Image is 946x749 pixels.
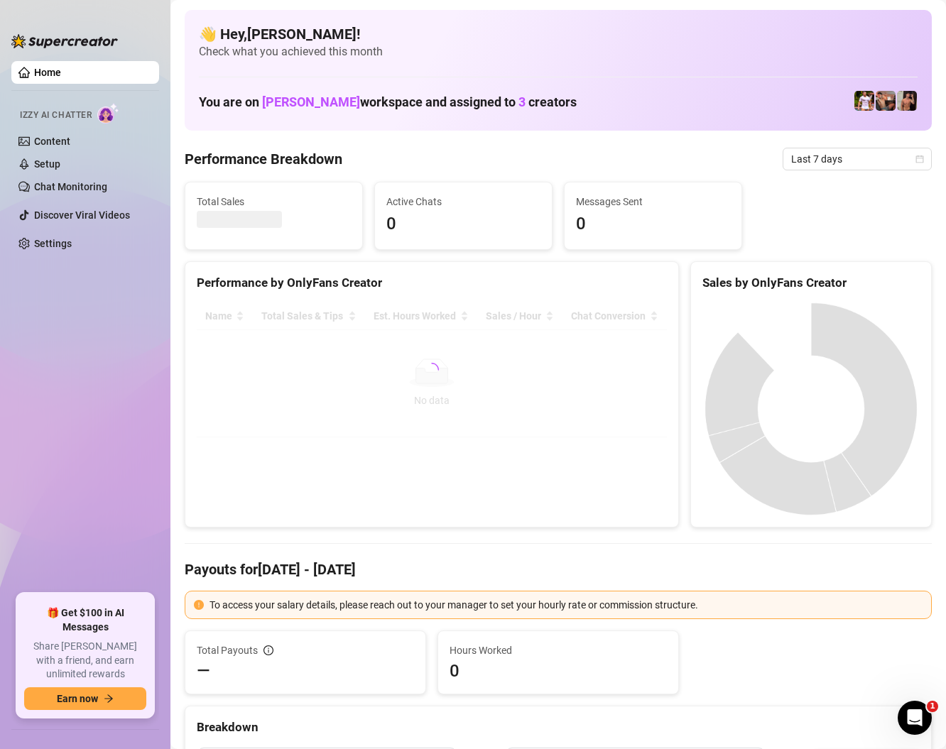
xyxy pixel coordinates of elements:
[199,94,577,110] h1: You are on workspace and assigned to creators
[34,67,61,78] a: Home
[197,643,258,658] span: Total Payouts
[898,701,932,735] iframe: Intercom live chat
[24,606,146,634] span: 🎁 Get $100 in AI Messages
[34,136,70,147] a: Content
[576,194,730,209] span: Messages Sent
[194,600,204,610] span: exclamation-circle
[24,687,146,710] button: Earn nowarrow-right
[915,155,924,163] span: calendar
[854,91,874,111] img: Hector
[386,211,540,238] span: 0
[197,273,667,293] div: Performance by OnlyFans Creator
[199,24,918,44] h4: 👋 Hey, [PERSON_NAME] !
[927,701,938,712] span: 1
[34,238,72,249] a: Settings
[576,211,730,238] span: 0
[57,693,98,704] span: Earn now
[876,91,896,111] img: Osvaldo
[11,34,118,48] img: logo-BBDzfeDw.svg
[24,640,146,682] span: Share [PERSON_NAME] with a friend, and earn unlimited rewards
[197,718,920,737] div: Breakdown
[185,559,932,579] h4: Payouts for [DATE] - [DATE]
[425,363,439,377] span: loading
[450,660,667,682] span: 0
[702,273,920,293] div: Sales by OnlyFans Creator
[34,158,60,170] a: Setup
[97,103,119,124] img: AI Chatter
[197,194,351,209] span: Total Sales
[518,94,526,109] span: 3
[185,149,342,169] h4: Performance Breakdown
[791,148,923,170] span: Last 7 days
[20,109,92,122] span: Izzy AI Chatter
[262,94,360,109] span: [PERSON_NAME]
[34,181,107,192] a: Chat Monitoring
[263,645,273,655] span: info-circle
[34,209,130,221] a: Discover Viral Videos
[197,660,210,682] span: —
[386,194,540,209] span: Active Chats
[450,643,667,658] span: Hours Worked
[210,597,923,613] div: To access your salary details, please reach out to your manager to set your hourly rate or commis...
[199,44,918,60] span: Check what you achieved this month
[104,694,114,704] span: arrow-right
[897,91,917,111] img: Zach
